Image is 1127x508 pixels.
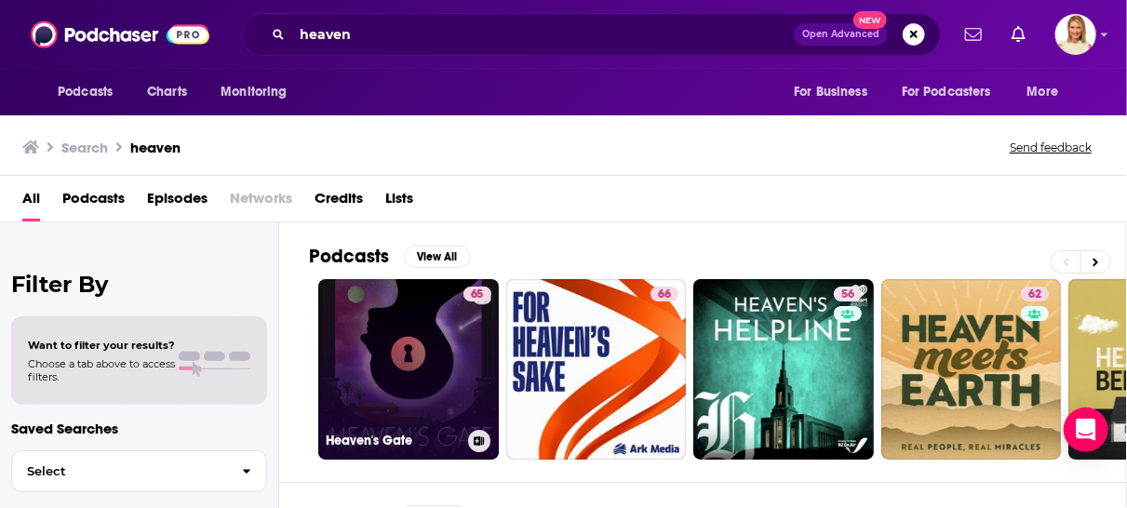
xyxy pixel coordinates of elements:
[853,11,887,29] span: New
[693,279,874,460] a: 56
[463,287,491,301] a: 65
[834,287,862,301] a: 56
[62,183,125,221] a: Podcasts
[31,17,209,52] img: Podchaser - Follow, Share and Rate Podcasts
[58,79,113,105] span: Podcasts
[794,79,867,105] span: For Business
[45,74,137,110] button: open menu
[1004,140,1097,155] button: Send feedback
[147,183,208,221] a: Episodes
[22,183,40,221] a: All
[61,139,108,156] h3: Search
[12,465,227,477] span: Select
[326,433,461,448] h3: Heaven's Gate
[1004,19,1033,50] a: Show notifications dropdown
[1055,14,1096,55] img: User Profile
[11,271,267,298] h2: Filter By
[309,245,389,268] h2: Podcasts
[404,246,471,268] button: View All
[385,183,413,221] a: Lists
[28,357,175,383] span: Choose a tab above to access filters.
[1014,74,1082,110] button: open menu
[11,450,267,492] button: Select
[1027,79,1059,105] span: More
[802,30,879,39] span: Open Advanced
[241,13,941,56] div: Search podcasts, credits, & more...
[292,20,794,49] input: Search podcasts, credits, & more...
[147,79,187,105] span: Charts
[890,74,1018,110] button: open menu
[315,183,363,221] a: Credits
[11,420,267,437] p: Saved Searches
[881,279,1062,460] a: 62
[135,74,198,110] a: Charts
[1055,14,1096,55] span: Logged in as leannebush
[651,287,678,301] a: 66
[28,339,175,352] span: Want to filter your results?
[1028,286,1041,304] span: 62
[794,23,888,46] button: Open AdvancedNew
[902,79,991,105] span: For Podcasters
[958,19,989,50] a: Show notifications dropdown
[506,279,687,460] a: 66
[1021,287,1049,301] a: 62
[208,74,311,110] button: open menu
[221,79,287,105] span: Monitoring
[841,286,854,304] span: 56
[230,183,292,221] span: Networks
[658,286,671,304] span: 66
[130,139,181,156] h3: heaven
[309,245,471,268] a: PodcastsView All
[1064,408,1108,452] div: Open Intercom Messenger
[781,74,891,110] button: open menu
[318,279,499,460] a: 65Heaven's Gate
[1055,14,1096,55] button: Show profile menu
[471,286,484,304] span: 65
